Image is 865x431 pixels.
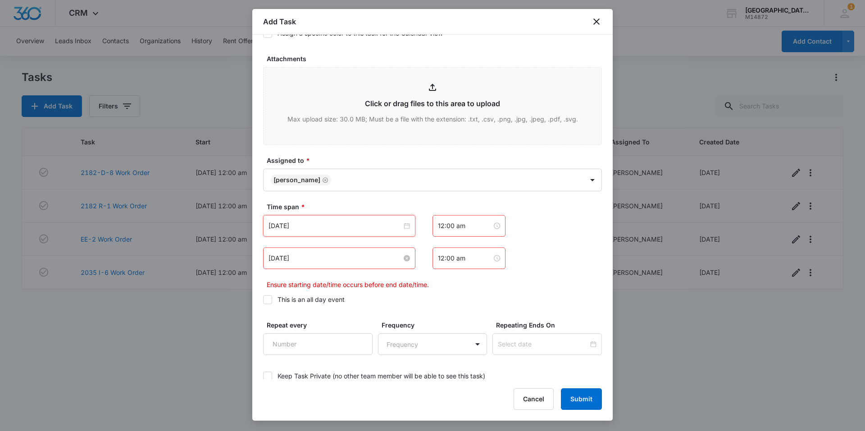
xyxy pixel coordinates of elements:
button: Cancel [514,388,554,410]
span: close-circle [404,255,410,261]
div: This is an all day event [278,295,345,304]
input: Feb 16, 2023 [269,253,402,263]
p: Ensure starting date/time occurs before end date/time. [267,280,602,289]
input: 12:00 am [438,253,492,263]
div: Remove Jonathan Guptill [320,177,328,183]
label: Repeating Ends On [496,320,605,330]
button: Submit [561,388,602,410]
label: Attachments [267,54,605,63]
input: 12:00 am [438,221,492,231]
label: Repeat every [267,320,376,330]
h1: Add Task [263,16,296,27]
input: Select date [498,339,588,349]
div: [PERSON_NAME] [273,177,320,183]
div: Keep Task Private (no other team member will be able to see this task) [278,371,485,381]
label: Assigned to [267,156,605,165]
label: Frequency [382,320,491,330]
input: Sep 15, 2025 [269,221,402,231]
button: close [591,16,602,27]
label: Time span [267,202,605,211]
input: Number [263,333,373,355]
